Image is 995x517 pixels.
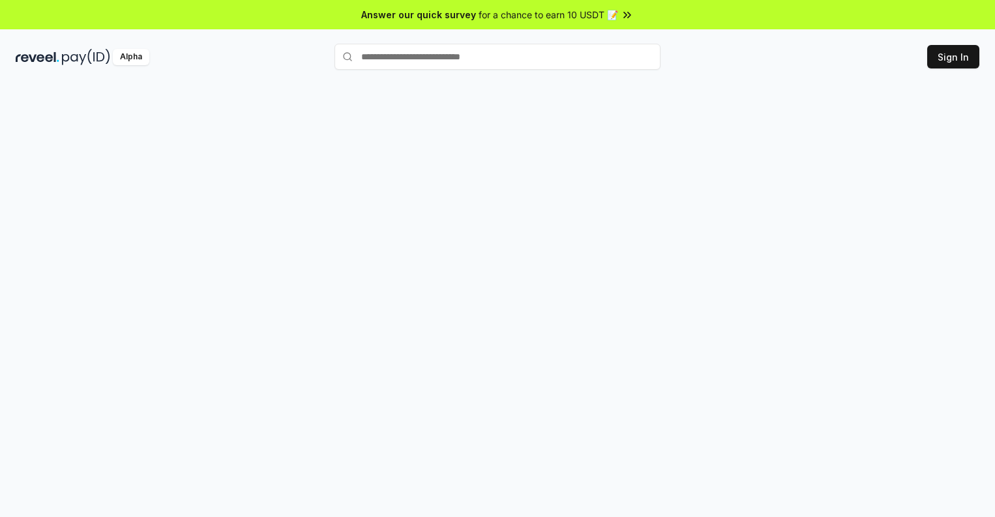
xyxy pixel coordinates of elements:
[479,8,618,22] span: for a chance to earn 10 USDT 📝
[361,8,476,22] span: Answer our quick survey
[927,45,979,68] button: Sign In
[113,49,149,65] div: Alpha
[62,49,110,65] img: pay_id
[16,49,59,65] img: reveel_dark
